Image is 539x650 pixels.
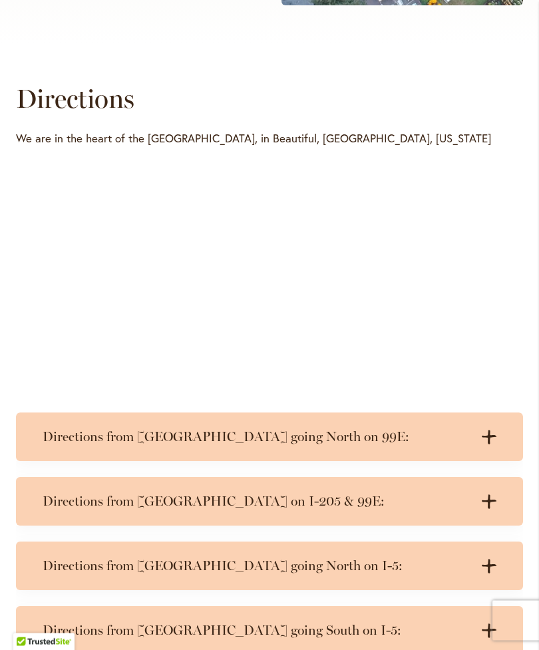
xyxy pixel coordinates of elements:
h1: Directions [16,83,511,115]
h3: Directions from [GEOGRAPHIC_DATA] on I-205 & 99E: [43,494,470,510]
h3: Directions from [GEOGRAPHIC_DATA] going North on I-5: [43,558,470,575]
iframe: Directions to Swan Island Dahlias [16,154,511,387]
summary: Directions from [GEOGRAPHIC_DATA] going North on 99E: [16,413,523,462]
h3: Directions from [GEOGRAPHIC_DATA] going North on 99E: [43,429,470,446]
summary: Directions from [GEOGRAPHIC_DATA] on I-205 & 99E: [16,478,523,526]
p: We are in the heart of the [GEOGRAPHIC_DATA], in Beautiful, [GEOGRAPHIC_DATA], [US_STATE] [16,131,511,147]
summary: Directions from [GEOGRAPHIC_DATA] going North on I-5: [16,542,523,591]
